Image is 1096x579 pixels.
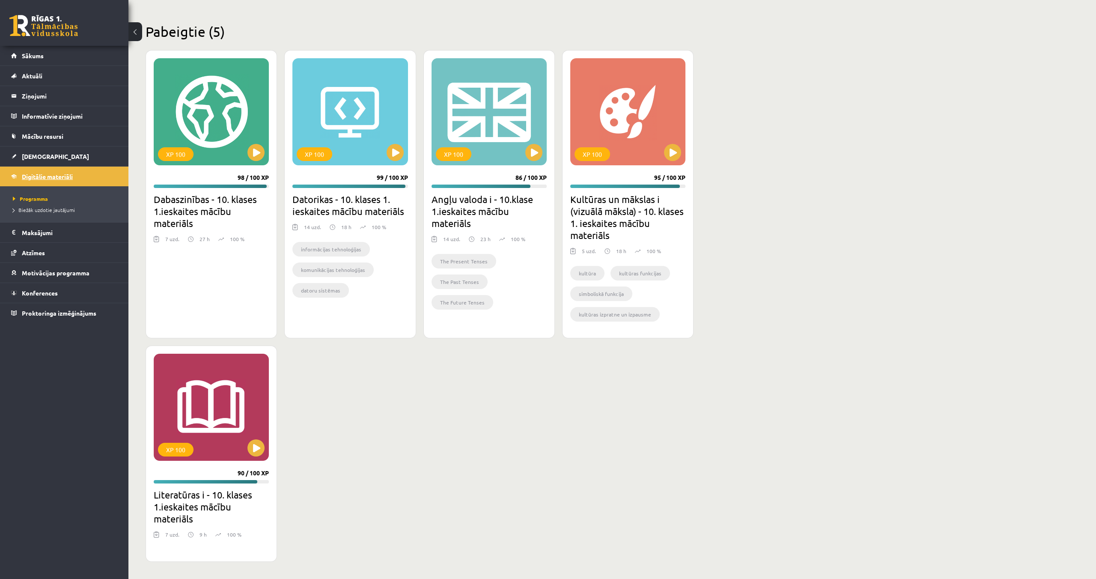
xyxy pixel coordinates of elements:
[432,254,496,269] li: The Present Tenses
[11,243,118,263] a: Atzīmes
[436,147,471,161] div: XP 100
[432,193,547,229] h2: Angļu valoda i - 10.klase 1.ieskaites mācību materiāls
[22,72,42,80] span: Aktuāli
[11,126,118,146] a: Mācību resursi
[22,173,73,180] span: Digitālie materiāli
[582,247,596,260] div: 5 uzd.
[646,247,661,255] p: 100 %
[11,146,118,166] a: [DEMOGRAPHIC_DATA]
[146,23,694,40] h2: Pabeigtie (5)
[22,52,44,60] span: Sākums
[158,443,194,457] div: XP 100
[11,46,118,66] a: Sākums
[9,15,78,36] a: Rīgas 1. Tālmācības vidusskola
[443,235,460,248] div: 14 uzd.
[227,531,241,538] p: 100 %
[154,193,269,229] h2: Dabaszinības - 10. klases 1.ieskaites mācību materiāls
[570,307,660,322] li: kultūras izpratne un izpausme
[570,266,605,281] li: kultūra
[432,275,488,289] li: The Past Tenses
[22,223,118,242] legend: Maksājumi
[158,147,194,161] div: XP 100
[22,152,89,160] span: [DEMOGRAPHIC_DATA]
[22,86,118,106] legend: Ziņojumi
[511,235,525,243] p: 100 %
[611,266,670,281] li: kultūras funkcijas
[11,66,118,86] a: Aktuāli
[22,309,96,317] span: Proktoringa izmēģinājums
[292,283,349,298] li: datoru sistēmas
[22,289,58,297] span: Konferences
[570,193,685,241] h2: Kultūras un mākslas i (vizuālā māksla) - 10. klases 1. ieskaites mācību materiāls
[570,287,632,301] li: simboliskā funkcija
[200,235,210,243] p: 27 h
[11,223,118,242] a: Maksājumi
[11,106,118,126] a: Informatīvie ziņojumi
[297,147,332,161] div: XP 100
[616,247,626,255] p: 18 h
[11,283,118,303] a: Konferences
[341,223,351,231] p: 18 h
[11,263,118,283] a: Motivācijas programma
[292,263,374,277] li: komunikācijas tehnoloģijas
[13,195,48,202] span: Programma
[292,193,408,217] h2: Datorikas - 10. klases 1. ieskaites mācību materiāls
[22,106,118,126] legend: Informatīvie ziņojumi
[13,206,120,214] a: Biežāk uzdotie jautājumi
[432,295,493,310] li: The Future Tenses
[230,235,244,243] p: 100 %
[22,132,63,140] span: Mācību resursi
[11,86,118,106] a: Ziņojumi
[575,147,610,161] div: XP 100
[480,235,491,243] p: 23 h
[13,206,75,213] span: Biežāk uzdotie jautājumi
[200,531,207,538] p: 9 h
[11,167,118,186] a: Digitālie materiāli
[304,223,321,236] div: 14 uzd.
[372,223,386,231] p: 100 %
[13,195,120,203] a: Programma
[165,235,179,248] div: 7 uzd.
[292,242,370,257] li: informācijas tehnoloģijas
[11,303,118,323] a: Proktoringa izmēģinājums
[154,489,269,525] h2: Literatūras i - 10. klases 1.ieskaites mācību materiāls
[165,531,179,543] div: 7 uzd.
[22,269,89,277] span: Motivācijas programma
[22,249,45,257] span: Atzīmes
